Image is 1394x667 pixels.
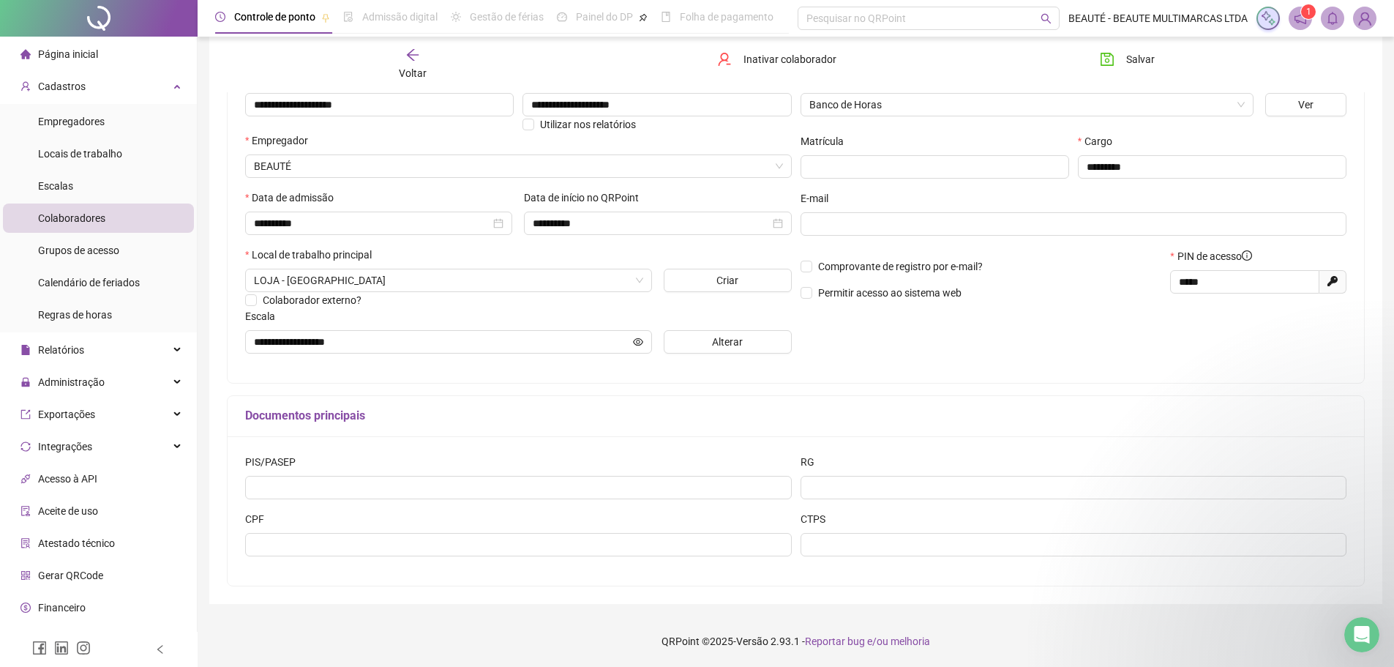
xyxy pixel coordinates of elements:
span: BEAUTÉ - BEAUTE MULTIMARCAS LTDA [1068,10,1248,26]
span: 1 [1306,7,1311,17]
span: Folha de pagamento [680,11,773,23]
label: Local de trabalho principal [245,247,381,263]
h5: Documentos principais [245,407,1346,425]
img: 76697 [1354,7,1376,29]
button: Criar [664,269,792,292]
button: Salvar [1089,48,1166,71]
span: bell [1326,12,1339,25]
span: Aceite de uso [38,505,98,517]
span: Controle de ponto [234,11,315,23]
span: solution [20,537,31,548]
span: Criar [716,272,738,288]
label: RG [801,454,824,470]
label: Cargo [1078,133,1122,149]
span: export [20,409,31,419]
label: CTPS [801,511,835,527]
iframe: Intercom live chat [1344,617,1379,652]
span: dashboard [557,12,567,22]
label: Matrícula [801,133,853,149]
span: Cadastros [38,81,86,92]
span: Inativar colaborador [743,51,836,67]
button: Inativar colaborador [706,48,847,71]
span: Calendário de feriados [38,277,140,288]
footer: QRPoint © 2025 - 2.93.1 - [198,616,1394,667]
span: eye [633,337,643,347]
span: Relatórios [38,344,84,356]
label: CPF [245,511,274,527]
span: Versão [736,636,768,647]
sup: 1 [1301,4,1316,19]
span: Utilizar nos relatórios [540,119,636,130]
span: audit [20,505,31,515]
span: linkedin [54,641,69,655]
span: dollar [20,602,31,612]
span: pushpin [321,13,330,22]
span: file-done [343,12,353,22]
span: Acesso à API [38,473,97,485]
span: sync [20,441,31,451]
span: left [155,644,165,655]
button: Ver [1265,93,1346,116]
span: Administração [38,376,105,388]
span: user-delete [717,52,732,67]
span: info-circle [1242,250,1252,261]
label: PIS/PASEP [245,454,305,470]
span: instagram [76,641,91,655]
span: Salvar [1126,51,1155,67]
span: Voltar [399,67,427,79]
span: Atestado técnico [38,537,115,549]
span: Colaborador externo? [263,294,361,306]
span: Grupos de acesso [38,245,119,256]
span: notification [1294,12,1307,25]
span: Permitir acesso ao sistema web [818,287,962,299]
span: search [1041,13,1052,24]
span: file [20,344,31,354]
span: RUA AMARO DUARTE, 347 [254,269,643,291]
span: BEAUTE MULTIMARCAS LTDA [254,155,783,177]
span: Gerar QRCode [38,570,103,581]
label: E-mail [801,190,838,206]
span: lock [20,376,31,387]
span: pushpin [639,13,648,22]
span: Gestão de férias [470,11,544,23]
span: Alterar [712,334,743,350]
label: Empregador [245,133,318,149]
span: Locais de trabalho [38,148,122,160]
span: arrow-left [405,48,420,62]
label: Data de início no QRPoint [524,190,648,206]
span: Integrações [38,441,92,452]
span: Regras de horas [38,309,112,321]
span: Admissão digital [362,11,438,23]
span: Colaboradores [38,212,105,224]
span: book [661,12,671,22]
span: Página inicial [38,48,98,60]
span: qrcode [20,570,31,580]
span: clock-circle [215,12,225,22]
span: home [20,48,31,59]
span: api [20,473,31,483]
span: save [1100,52,1114,67]
span: Exportações [38,409,95,420]
label: Data de admissão [245,190,343,206]
label: Escala [245,308,285,324]
span: Escalas [38,180,73,192]
span: Empregadores [38,116,105,127]
img: sparkle-icon.fc2bf0ac1784a2077858766a79e2daf3.svg [1260,10,1276,26]
span: Painel do DP [576,11,633,23]
span: Comprovante de registro por e-mail? [818,261,983,272]
span: sun [451,12,461,22]
span: facebook [32,641,47,655]
span: Reportar bug e/ou melhoria [805,636,930,647]
span: user-add [20,81,31,91]
span: Financeiro [38,602,86,614]
span: Banco de Horas [809,94,1245,116]
span: Ver [1298,97,1314,113]
button: Alterar [664,330,792,354]
span: PIN de acesso [1177,248,1252,264]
